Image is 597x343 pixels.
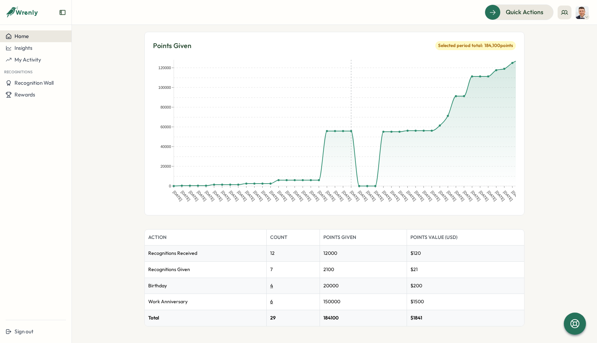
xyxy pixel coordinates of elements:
[462,190,473,202] text: [DATE]
[145,230,267,245] th: Action
[576,6,589,19] img: Matt Savel
[253,190,264,202] text: [DATE]
[478,190,489,202] text: [DATE]
[320,262,407,278] td: 2100
[158,66,171,70] text: 120000
[188,190,199,202] text: [DATE]
[15,33,29,39] span: Home
[59,9,66,16] button: Expand sidebar
[320,278,407,294] td: 20000
[160,125,171,129] text: 60000
[309,190,320,202] text: [DATE]
[15,328,34,335] span: Sign out
[172,190,183,202] text: [DATE]
[270,250,275,256] span: 12
[484,43,513,49] span: 184,100 points
[454,190,465,202] text: [DATE]
[267,230,320,245] th: Count
[196,190,207,202] text: [DATE]
[438,43,483,49] span: Selected period total:
[269,190,279,202] text: [DATE]
[229,190,239,202] text: [DATE]
[220,190,231,202] text: [DATE]
[145,278,267,294] td: Birthday
[169,184,171,188] text: 0
[277,190,288,202] text: [DATE]
[145,262,267,278] td: Recognitions Given
[406,190,417,202] text: [DATE]
[15,45,32,51] span: Insights
[446,190,457,202] text: [DATE]
[158,85,171,90] text: 100000
[407,278,524,294] td: $ 200
[205,190,215,202] text: [DATE]
[407,245,524,262] td: $ 120
[320,245,407,262] td: 12000
[153,40,191,51] p: Points Given
[325,190,336,202] text: [DATE]
[506,8,543,17] span: Quick Actions
[160,164,171,168] text: 20000
[145,310,267,326] td: Total
[293,190,304,202] text: [DATE]
[237,190,247,202] text: [DATE]
[317,190,328,202] text: [DATE]
[270,282,273,289] span: 4
[160,105,171,109] text: 80000
[180,190,191,202] text: [DATE]
[407,310,524,326] td: $ 1841
[160,145,171,149] text: 40000
[407,230,524,245] th: Points Value (USD)
[485,4,553,20] button: Quick Actions
[145,245,267,262] td: Recognitions Received
[320,230,407,245] th: Points Given
[390,190,400,202] text: [DATE]
[333,190,344,202] text: [DATE]
[267,310,320,326] td: 29
[245,190,255,202] text: [DATE]
[486,190,497,202] text: [DATE]
[320,294,407,310] td: 150000
[212,190,223,202] text: [DATE]
[261,190,272,202] text: [DATE]
[438,190,449,202] text: [DATE]
[320,310,407,326] td: 184100
[422,190,433,202] text: [DATE]
[414,190,425,202] text: [DATE]
[15,80,54,86] span: Recognition Wall
[15,56,41,63] span: My Activity
[398,190,409,202] text: [DATE]
[270,266,273,272] span: 7
[366,190,376,202] text: [DATE]
[270,298,273,305] span: 6
[301,190,312,202] text: [DATE]
[15,91,35,98] span: Rewards
[495,190,505,202] text: [DATE]
[350,190,360,202] text: [DATE]
[374,190,385,202] text: [DATE]
[407,294,524,310] td: $ 1500
[382,190,392,202] text: [DATE]
[358,190,368,202] text: [DATE]
[503,190,513,202] text: [DATE]
[430,190,441,202] text: [DATE]
[145,294,267,310] td: Work Anniversary
[407,262,524,278] td: $ 21
[285,190,296,202] text: [DATE]
[341,190,352,202] text: [DATE]
[471,190,481,202] text: [DATE]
